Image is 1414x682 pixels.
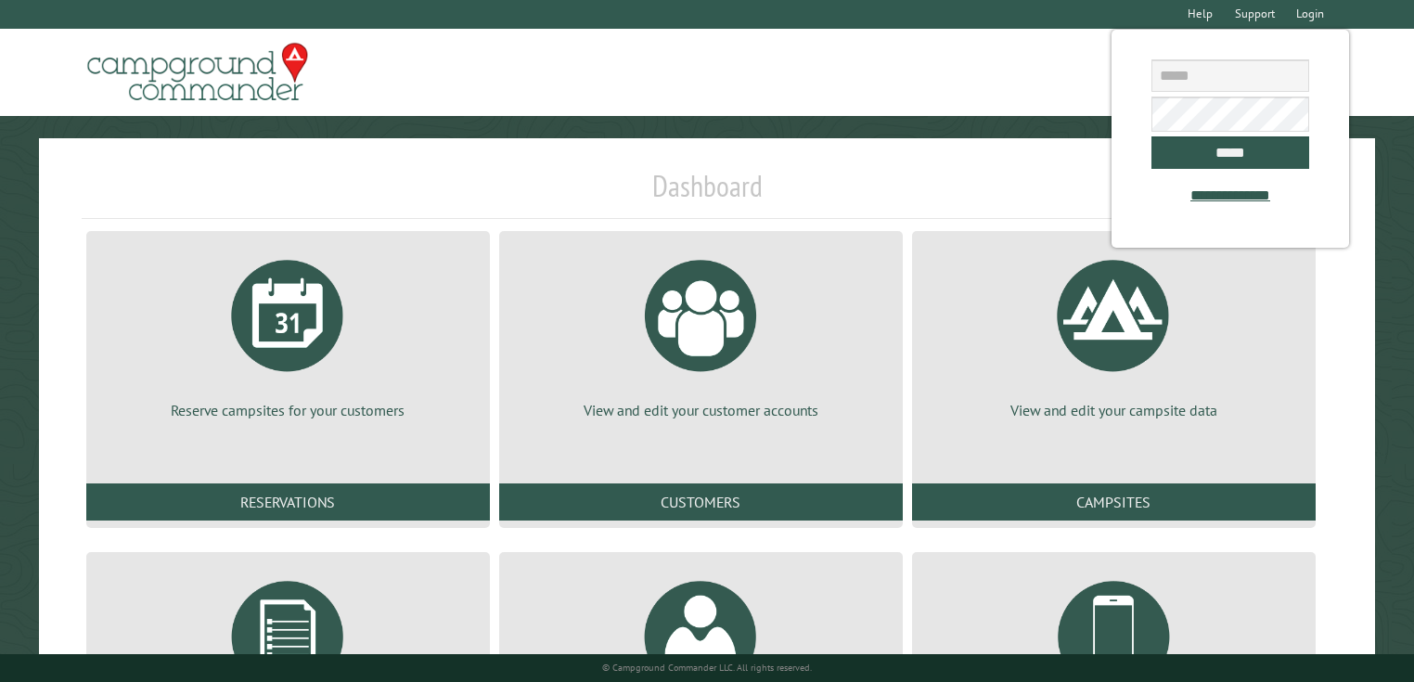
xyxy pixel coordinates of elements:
[109,400,468,420] p: Reserve campsites for your customers
[521,400,881,420] p: View and edit your customer accounts
[521,246,881,420] a: View and edit your customer accounts
[499,483,903,521] a: Customers
[86,483,490,521] a: Reservations
[934,400,1293,420] p: View and edit your campsite data
[82,36,314,109] img: Campground Commander
[912,483,1316,521] a: Campsites
[602,662,812,674] small: © Campground Commander LLC. All rights reserved.
[109,246,468,420] a: Reserve campsites for your customers
[82,168,1333,219] h1: Dashboard
[934,246,1293,420] a: View and edit your campsite data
